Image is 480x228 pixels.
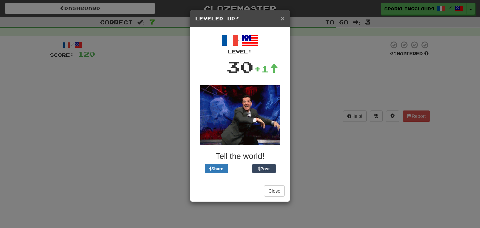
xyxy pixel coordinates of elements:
[264,185,285,197] button: Close
[195,152,285,161] h3: Tell the world!
[281,15,285,22] button: Close
[195,15,285,22] h5: Leveled Up!
[252,164,276,173] button: Post
[200,85,280,145] img: colbert-d8d93119554e3a11f2fb50df59d9335a45bab299cf88b0a944f8a324a1865a88.gif
[195,32,285,55] div: /
[228,164,252,173] iframe: X Post Button
[254,62,278,75] div: +1
[205,164,228,173] button: Share
[226,55,254,78] div: 30
[195,48,285,55] div: Level:
[281,14,285,22] span: ×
